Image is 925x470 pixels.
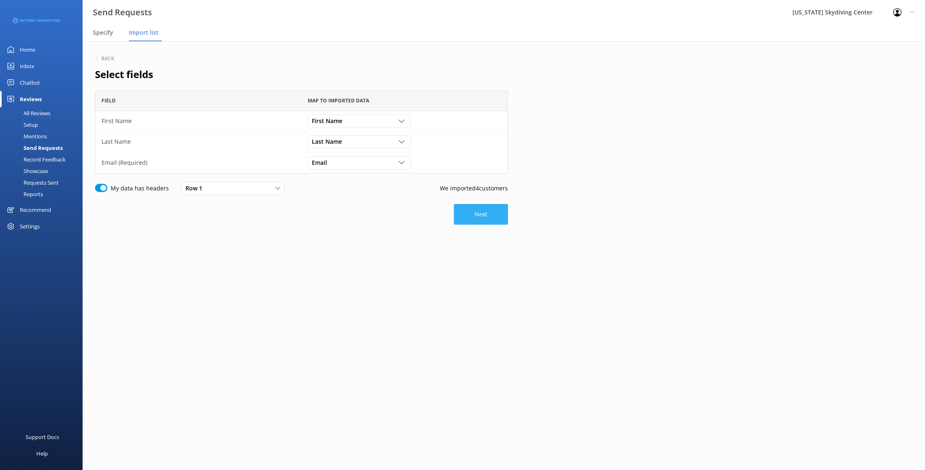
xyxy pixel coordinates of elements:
[312,158,332,167] span: Email
[5,107,83,119] a: All Reviews
[5,131,83,142] a: Mentions
[95,66,508,82] h2: Select fields
[102,116,295,126] div: First Name
[20,74,40,91] div: Chatbot
[5,165,48,177] div: Showcase
[26,429,59,445] div: Support Docs
[185,184,207,193] span: Row 1
[95,56,114,61] button: Back
[5,119,83,131] a: Setup
[5,154,66,165] div: Record Feedback
[20,58,34,74] div: Inbox
[20,202,51,218] div: Recommend
[129,28,159,37] span: Import list
[5,188,83,200] a: Reports
[93,28,113,37] span: Specify
[5,142,63,154] div: Send Requests
[36,445,48,462] div: Help
[5,131,47,142] div: Mentions
[5,154,83,165] a: Record Feedback
[5,119,38,131] div: Setup
[5,177,59,188] div: Requests Sent
[20,218,40,235] div: Settings
[454,204,508,225] button: Next
[5,142,83,154] a: Send Requests
[101,56,114,61] h6: Back
[5,165,83,177] a: Showcase
[111,184,169,193] label: My data has headers
[20,41,35,58] div: Home
[20,91,42,107] div: Reviews
[95,111,508,173] div: grid
[5,188,43,200] div: Reports
[12,14,60,28] img: 3-1676954853.png
[93,6,152,19] h3: Send Requests
[5,107,50,119] div: All Reviews
[312,137,347,146] span: Last Name
[440,184,508,193] p: We imported 4 customers
[102,137,295,146] div: Last Name
[102,97,116,104] span: Field
[102,158,295,167] div: Email (Required)
[308,97,369,104] span: Map to imported data
[312,116,347,126] span: First Name
[5,177,83,188] a: Requests Sent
